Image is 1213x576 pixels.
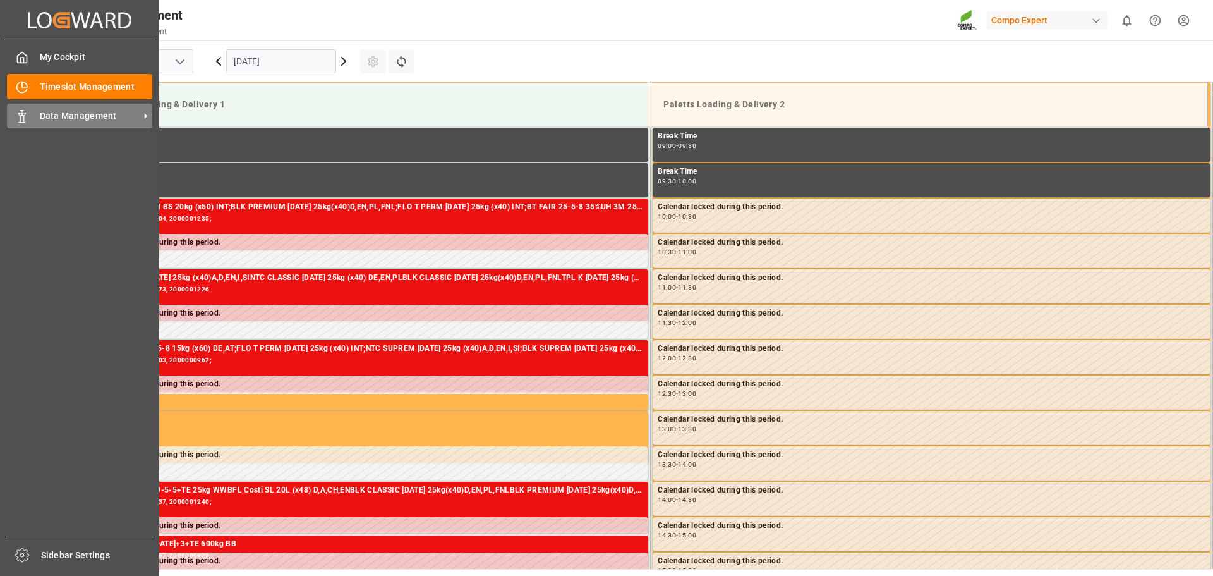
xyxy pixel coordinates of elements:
[658,462,676,467] div: 13:30
[658,272,1205,285] div: Calendar locked during this period.
[676,462,678,467] div: -
[676,426,678,432] div: -
[676,532,678,538] div: -
[658,426,676,432] div: 13:00
[676,285,678,290] div: -
[658,214,676,219] div: 10:00
[95,551,643,561] div: Main ref : 6100001587, 2000000928
[658,307,1205,320] div: Calendar locked during this period.
[95,166,643,178] div: Break Time
[95,538,643,551] div: NTC PREMIUM [DATE]+3+TE 600kg BB
[95,285,643,295] div: Main ref : 6100001573, 2000001226
[658,178,676,184] div: 09:30
[99,93,637,116] div: Paletts Loading & Delivery 1
[676,568,678,573] div: -
[7,74,152,99] a: Timeslot Management
[658,249,676,255] div: 10:30
[658,378,1205,391] div: Calendar locked during this period.
[678,249,696,255] div: 11:00
[1141,6,1169,35] button: Help Center
[676,178,678,184] div: -
[658,201,1205,214] div: Calendar locked during this period.
[658,285,676,290] div: 11:00
[226,49,336,73] input: DD.MM.YYYY
[658,414,1205,426] div: Calendar locked during this period.
[658,236,1205,249] div: Calendar locked during this period.
[986,11,1107,30] div: Compo Expert
[678,391,696,396] div: 13:00
[40,109,140,123] span: Data Management
[170,52,189,71] button: open menu
[957,9,977,32] img: Screenshot%202023-09-29%20at%2010.02.21.png_1712312052.png
[678,214,696,219] div: 10:30
[658,343,1205,355] div: Calendar locked during this period.
[658,391,676,396] div: 12:30
[95,272,643,285] div: NTC SUPREM [DATE] 25kg (x40)A,D,EN,I,SINTC CLASSIC [DATE] 25kg (x40) DE,EN,PLBLK CLASSIC [DATE] 2...
[1113,6,1141,35] button: show 0 new notifications
[676,497,678,503] div: -
[678,178,696,184] div: 10:00
[95,355,643,366] div: Main ref : 6100001403, 2000000962;
[676,391,678,396] div: -
[95,484,643,497] div: NTC sol N-Max 19-5-5+TE 25kg WWBFL Costi SL 20L (x48) D,A,CH,ENBLK CLASSIC [DATE] 25kg(x40)D,EN,P...
[658,130,1205,143] div: Break Time
[658,320,676,326] div: 11:30
[676,320,678,326] div: -
[95,130,643,143] div: Break Time
[40,80,153,94] span: Timeslot Management
[658,143,676,149] div: 09:00
[678,285,696,290] div: 11:30
[95,236,643,249] div: Calendar locked during this period.
[658,568,676,573] div: 15:00
[658,520,1205,532] div: Calendar locked during this period.
[676,214,678,219] div: -
[678,497,696,503] div: 14:30
[658,93,1197,116] div: Paletts Loading & Delivery 2
[678,532,696,538] div: 15:00
[95,497,643,508] div: Main ref : 6100001437, 2000001240;
[658,355,676,361] div: 12:00
[676,143,678,149] div: -
[678,320,696,326] div: 12:00
[95,414,643,426] div: Occupied
[41,549,154,562] span: Sidebar Settings
[95,378,643,391] div: Calendar locked during this period.
[95,520,643,532] div: Calendar locked during this period.
[95,214,643,224] div: Main ref : 6100001404, 2000001235;
[658,532,676,538] div: 14:30
[678,143,696,149] div: 09:30
[658,166,1205,178] div: Break Time
[678,355,696,361] div: 12:30
[40,51,153,64] span: My Cockpit
[658,449,1205,462] div: Calendar locked during this period.
[95,201,643,214] div: SUPER FLO T Turf BS 20kg (x50) INT;BLK PREMIUM [DATE] 25kg(x40)D,EN,PL,FNL;FLO T PERM [DATE] 25kg...
[95,449,643,462] div: Calendar locked during this period.
[676,355,678,361] div: -
[986,8,1113,32] button: Compo Expert
[678,568,696,573] div: 15:30
[678,462,696,467] div: 14:00
[95,343,643,355] div: RFU KR NEW 15-5-8 15kg (x60) DE,AT;FLO T PERM [DATE] 25kg (x40) INT;NTC SUPREM [DATE] 25kg (x40)A...
[7,45,152,70] a: My Cockpit
[95,555,643,568] div: Calendar locked during this period.
[676,249,678,255] div: -
[658,497,676,503] div: 14:00
[678,426,696,432] div: 13:30
[658,555,1205,568] div: Calendar locked during this period.
[95,307,643,320] div: Calendar locked during this period.
[658,484,1205,497] div: Calendar locked during this period.
[95,396,643,409] div: Occupied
